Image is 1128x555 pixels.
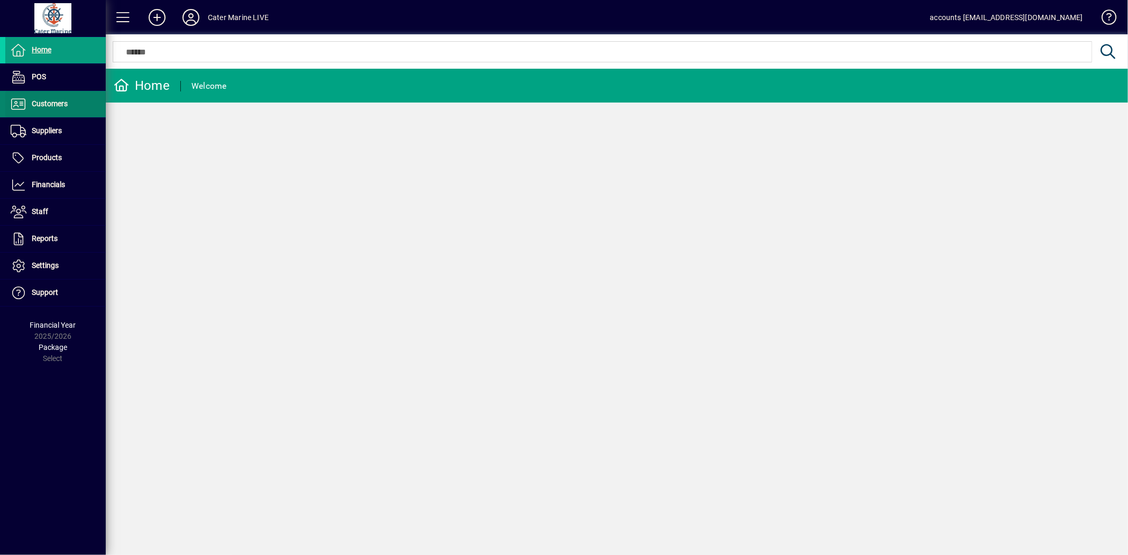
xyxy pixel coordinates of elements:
a: Settings [5,253,106,279]
span: Staff [32,207,48,216]
a: Support [5,280,106,306]
span: Financial Year [30,321,76,329]
a: Customers [5,91,106,117]
button: Add [140,8,174,27]
div: Home [114,77,170,94]
span: Settings [32,261,59,270]
a: POS [5,64,106,90]
span: Package [39,343,67,351]
button: Profile [174,8,208,27]
span: Support [32,288,58,297]
span: POS [32,72,46,81]
div: Welcome [191,78,227,95]
span: Suppliers [32,126,62,135]
span: Reports [32,234,58,243]
a: Financials [5,172,106,198]
span: Financials [32,180,65,189]
a: Suppliers [5,118,106,144]
span: Customers [32,99,68,108]
a: Reports [5,226,106,252]
div: accounts [EMAIL_ADDRESS][DOMAIN_NAME] [930,9,1083,26]
div: Cater Marine LIVE [208,9,269,26]
a: Knowledge Base [1094,2,1115,36]
a: Staff [5,199,106,225]
a: Products [5,145,106,171]
span: Home [32,45,51,54]
span: Products [32,153,62,162]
